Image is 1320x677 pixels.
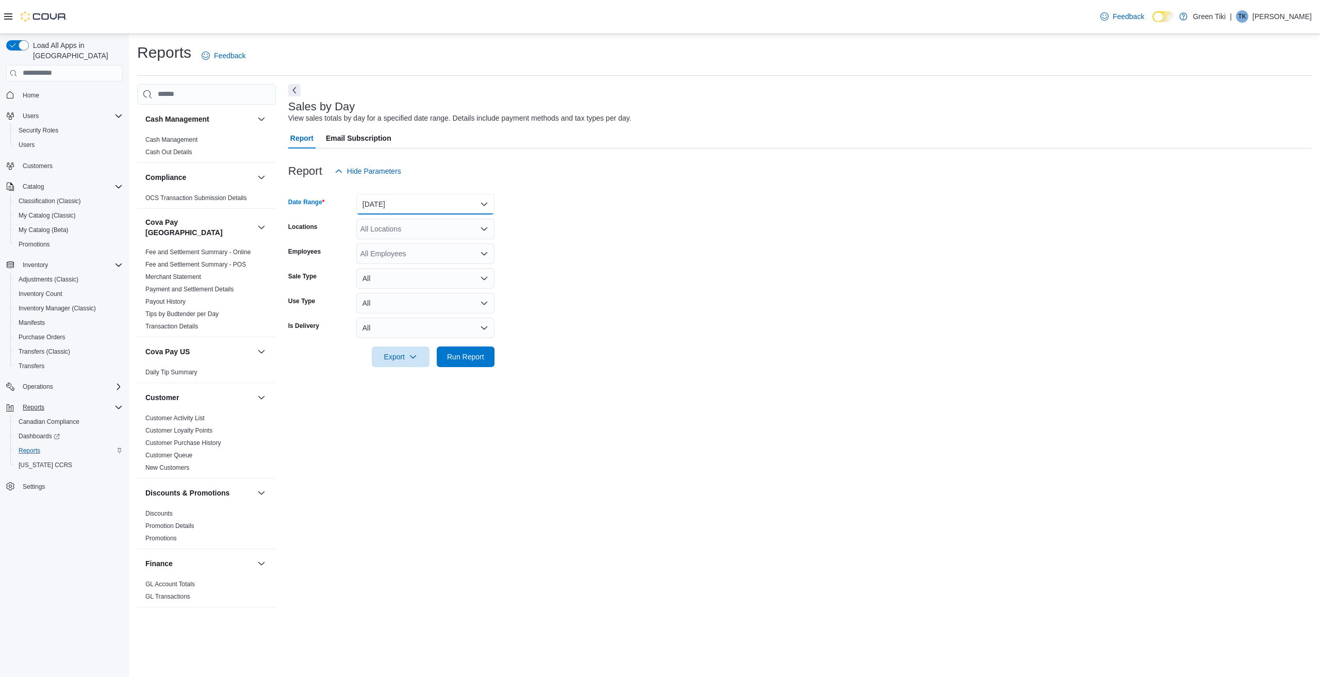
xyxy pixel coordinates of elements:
a: GL Transactions [145,593,190,600]
span: Promotions [14,238,123,251]
span: Daily Tip Summary [145,368,197,376]
span: Catalog [19,180,123,193]
a: Home [19,89,43,102]
button: Manifests [10,316,127,330]
button: My Catalog (Classic) [10,208,127,223]
label: Locations [288,223,318,231]
button: Cova Pay US [255,345,268,358]
span: Users [14,139,123,151]
div: Cash Management [137,134,276,162]
div: Cova Pay [GEOGRAPHIC_DATA] [137,246,276,337]
a: Fee and Settlement Summary - POS [145,261,246,268]
h3: Report [288,165,322,177]
label: Sale Type [288,272,317,280]
span: Users [19,110,123,122]
a: Users [14,139,39,151]
a: Customer Purchase History [145,439,221,447]
a: Feedback [197,45,250,66]
div: Discounts & Promotions [137,507,276,549]
button: Operations [2,379,127,394]
span: Feedback [214,51,245,61]
span: Inventory Manager (Classic) [19,304,96,312]
label: Is Delivery [288,322,319,330]
label: Date Range [288,198,325,206]
span: Customer Activity List [145,414,205,422]
button: Run Report [437,346,494,367]
span: Feedback [1113,11,1144,22]
button: Export [372,346,430,367]
span: Transaction Details [145,322,198,331]
button: Promotions [10,237,127,252]
a: Transfers (Classic) [14,345,74,358]
a: Cash Out Details [145,148,192,156]
button: Catalog [19,180,48,193]
span: Users [23,112,39,120]
button: Adjustments (Classic) [10,272,127,287]
span: Customers [19,159,123,172]
span: Reports [14,444,123,457]
a: My Catalog (Classic) [14,209,80,222]
button: All [356,268,494,289]
label: Employees [288,247,321,256]
a: [US_STATE] CCRS [14,459,76,471]
button: Discounts & Promotions [145,488,253,498]
button: Finance [255,557,268,570]
span: Discounts [145,509,173,518]
button: Users [19,110,43,122]
p: | [1230,10,1232,23]
a: Merchant Statement [145,273,201,280]
span: Canadian Compliance [14,416,123,428]
span: Operations [19,381,123,393]
span: Adjustments (Classic) [19,275,78,284]
span: OCS Transaction Submission Details [145,194,247,202]
button: Settings [2,478,127,493]
span: Transfers [19,362,44,370]
span: Export [378,346,423,367]
a: Dashboards [10,429,127,443]
a: Fee and Settlement Summary - Online [145,249,251,256]
a: Promotions [145,535,177,542]
span: My Catalog (Beta) [19,226,69,234]
h3: Customer [145,392,179,403]
div: Compliance [137,192,276,208]
a: Customer Activity List [145,415,205,422]
a: Customer Queue [145,452,192,459]
span: Adjustments (Classic) [14,273,123,286]
span: Security Roles [19,126,58,135]
a: New Customers [145,464,189,471]
span: My Catalog (Classic) [19,211,76,220]
button: Users [2,109,127,123]
span: Manifests [19,319,45,327]
a: Inventory Count [14,288,67,300]
a: Settings [19,481,49,493]
label: Use Type [288,297,315,305]
button: Inventory Count [10,287,127,301]
button: Next [288,84,301,96]
a: Classification (Classic) [14,195,85,207]
span: Payout History [145,298,186,306]
span: My Catalog (Beta) [14,224,123,236]
span: Settings [23,483,45,491]
a: Customers [19,160,57,172]
button: Cova Pay US [145,346,253,357]
a: Daily Tip Summary [145,369,197,376]
span: Customer Queue [145,451,192,459]
a: Dashboards [14,430,64,442]
a: GL Account Totals [145,581,195,588]
h3: Cova Pay US [145,346,190,357]
button: Purchase Orders [10,330,127,344]
button: Classification (Classic) [10,194,127,208]
span: Catalog [23,183,44,191]
span: Dashboards [14,430,123,442]
button: Customer [255,391,268,404]
span: Customer Loyalty Points [145,426,212,435]
a: Purchase Orders [14,331,70,343]
span: Transfers (Classic) [19,348,70,356]
button: Transfers (Classic) [10,344,127,359]
button: Inventory Manager (Classic) [10,301,127,316]
button: Cova Pay [GEOGRAPHIC_DATA] [145,217,253,238]
span: Classification (Classic) [19,197,81,205]
h1: Reports [137,42,191,63]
